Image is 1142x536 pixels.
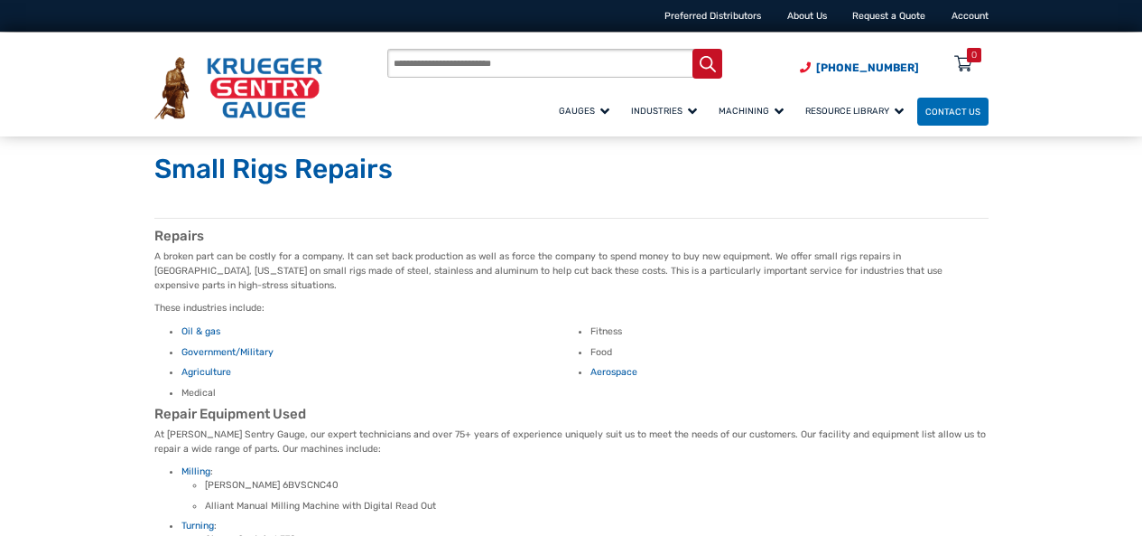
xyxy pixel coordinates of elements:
a: Industries [623,95,710,127]
p: These industries include: [154,301,989,315]
a: Oil & gas [181,325,220,337]
a: Agriculture [181,366,231,378]
span: Contact Us [925,107,980,117]
a: Resource Library [797,95,917,127]
a: About Us [787,10,827,22]
div: 0 [971,48,977,62]
h1: Small Rigs Repairs [154,153,989,187]
a: Government/Military [181,346,274,358]
p: A broken part can be costly for a company. It can set back production as well as force the compan... [154,249,989,292]
a: Machining [710,95,797,127]
a: Aerospace [590,366,637,378]
a: Account [952,10,989,22]
p: At [PERSON_NAME] Sentry Gauge, our expert technicians and over 75+ years of experience uniquely s... [154,428,989,456]
li: : [181,465,989,512]
h2: Repair Equipment Used [154,406,989,423]
a: Gauges [551,95,623,127]
li: Alliant Manual Milling Machine with Digital Read Out [205,499,989,512]
li: Food [590,345,989,359]
span: Machining [719,106,784,116]
a: Milling [181,465,210,477]
a: Turning [181,520,214,531]
a: Request a Quote [852,10,925,22]
li: Fitness [590,324,989,338]
li: Medical [181,386,580,400]
a: Preferred Distributors [664,10,761,22]
span: [PHONE_NUMBER] [816,61,919,74]
span: Industries [631,106,697,116]
a: Contact Us [917,98,989,126]
a: Phone Number (920) 434-8860 [800,60,919,76]
span: Resource Library [805,106,904,116]
span: Gauges [559,106,609,116]
img: Krueger Sentry Gauge [154,57,322,119]
li: [PERSON_NAME] 6BVSCNC40 [205,478,989,492]
h2: Repairs [154,228,989,245]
